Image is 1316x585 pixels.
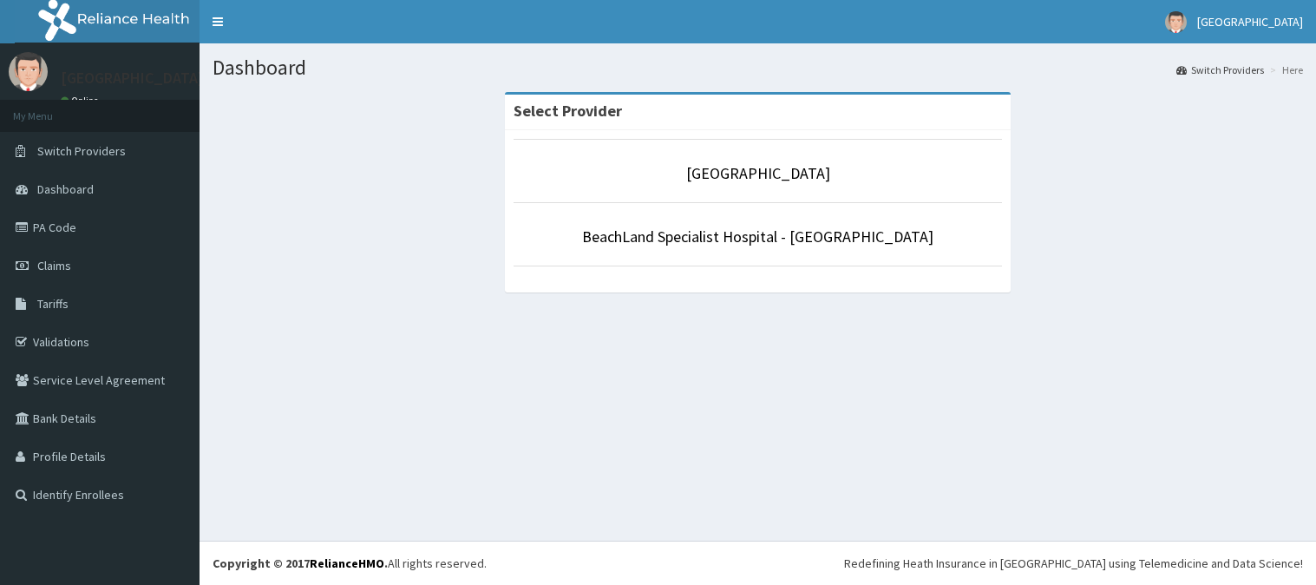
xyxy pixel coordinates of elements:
a: BeachLand Specialist Hospital - [GEOGRAPHIC_DATA] [582,227,933,246]
footer: All rights reserved. [200,541,1316,585]
span: Claims [37,258,71,273]
img: User Image [9,52,48,91]
a: Switch Providers [1176,62,1264,77]
strong: Copyright © 2017 . [213,555,388,571]
div: Redefining Heath Insurance in [GEOGRAPHIC_DATA] using Telemedicine and Data Science! [844,555,1303,572]
strong: Select Provider [514,101,622,121]
a: RelianceHMO [310,555,384,571]
span: Tariffs [37,296,69,312]
img: User Image [1165,11,1187,33]
p: [GEOGRAPHIC_DATA] [61,70,204,86]
span: Dashboard [37,181,94,197]
a: Online [61,95,102,107]
span: [GEOGRAPHIC_DATA] [1197,14,1303,30]
li: Here [1266,62,1303,77]
span: Switch Providers [37,143,126,159]
h1: Dashboard [213,56,1303,79]
a: [GEOGRAPHIC_DATA] [686,163,830,183]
